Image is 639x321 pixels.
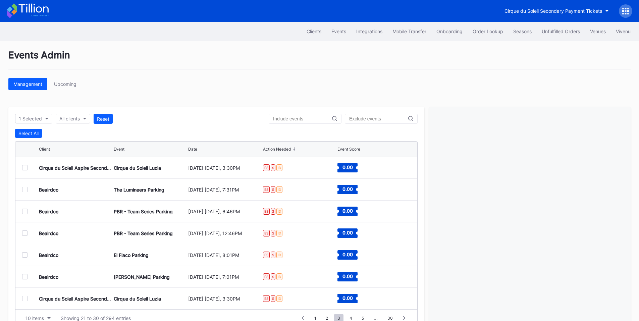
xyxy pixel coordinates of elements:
[114,165,161,171] div: Cirque du Soleil Luzia
[342,252,353,257] text: 0.00
[15,114,52,123] button: 1 Selected
[342,230,353,235] text: 0.00
[468,25,508,38] button: Order Lookup
[56,114,90,123] button: All clients
[351,25,387,38] button: Integrations
[114,187,164,193] div: The Lumineers Parking
[611,25,636,38] button: Vivenu
[188,147,197,152] div: Date
[263,230,270,236] div: ES
[585,25,611,38] button: Venues
[97,116,109,122] div: Reset
[39,187,58,193] div: Beairdco
[13,81,42,87] div: Management
[276,186,282,193] div: ID
[188,187,261,193] div: [DATE] [DATE], 7:31PM
[302,25,326,38] button: Clients
[342,208,353,214] text: 0.00
[114,274,170,280] div: [PERSON_NAME] Parking
[337,147,360,152] div: Event Score
[616,29,631,34] div: Vivenu
[114,230,173,236] div: PBR - Team Series Parking
[542,29,580,34] div: Unfulfilled Orders
[8,49,631,69] div: Events Admin
[271,186,275,193] div: $
[276,164,282,171] div: ID
[114,209,173,214] div: PBR - Team Series Parking
[39,209,58,214] div: Beairdco
[263,295,270,302] div: ES
[61,315,131,321] div: Showing 21 to 30 of 294 entries
[114,252,149,258] div: El Flaco Parking
[271,273,275,280] div: $
[39,252,58,258] div: Beairdco
[19,116,42,121] div: 1 Selected
[263,164,270,171] div: ES
[39,230,58,236] div: Beairdco
[342,273,353,279] text: 0.00
[356,29,382,34] div: Integrations
[263,252,270,258] div: ES
[342,186,353,192] text: 0.00
[271,230,275,236] div: $
[331,29,346,34] div: Events
[49,78,82,90] button: Upcoming
[276,230,282,236] div: ID
[473,29,503,34] div: Order Lookup
[39,165,112,171] div: Cirque du Soleil Aspire Secondary
[342,164,353,170] text: 0.00
[271,252,275,258] div: $
[276,295,282,302] div: ID
[349,116,408,121] input: Exclude events
[271,164,275,171] div: $
[342,295,353,301] text: 0.00
[54,81,76,87] div: Upcoming
[513,29,532,34] div: Seasons
[276,208,282,215] div: ID
[537,25,585,38] button: Unfulfilled Orders
[263,208,270,215] div: ES
[188,230,261,236] div: [DATE] [DATE], 12:46PM
[188,296,261,302] div: [DATE] [DATE], 3:30PM
[94,114,113,124] button: Reset
[271,208,275,215] div: $
[59,116,80,121] div: All clients
[369,315,383,321] div: ...
[39,147,50,152] div: Client
[263,186,270,193] div: ES
[263,147,291,152] div: Action Needed
[188,274,261,280] div: [DATE] [DATE], 7:01PM
[114,147,124,152] div: Event
[431,25,468,38] button: Onboarding
[387,25,431,38] button: Mobile Transfer
[273,116,332,121] input: Include events
[263,273,270,280] div: ES
[188,209,261,214] div: [DATE] [DATE], 6:46PM
[508,25,537,38] button: Seasons
[114,296,161,302] div: Cirque du Soleil Luzia
[8,78,47,90] button: Management
[188,165,261,171] div: [DATE] [DATE], 3:30PM
[307,29,321,34] div: Clients
[15,129,42,138] button: Select All
[25,315,44,321] div: 10 items
[326,25,351,38] button: Events
[590,29,606,34] div: Venues
[18,130,39,136] div: Select All
[499,5,614,17] button: Cirque du Soleil Secondary Payment Tickets
[504,8,602,14] div: Cirque du Soleil Secondary Payment Tickets
[276,252,282,258] div: ID
[436,29,463,34] div: Onboarding
[392,29,426,34] div: Mobile Transfer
